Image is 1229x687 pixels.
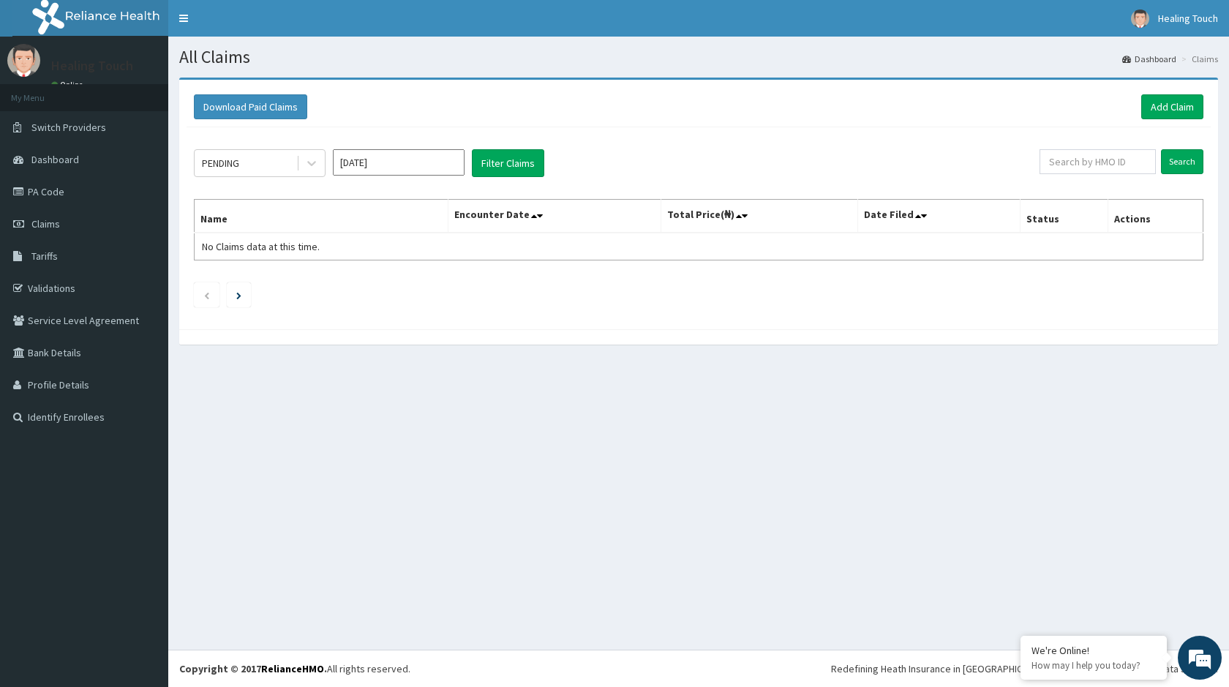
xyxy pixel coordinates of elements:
[1178,53,1218,65] li: Claims
[1131,10,1149,28] img: User Image
[1122,53,1176,65] a: Dashboard
[1031,659,1156,672] p: How may I help you today?
[31,153,79,166] span: Dashboard
[1031,644,1156,657] div: We're Online!
[31,121,106,134] span: Switch Providers
[179,662,327,675] strong: Copyright © 2017 .
[1141,94,1203,119] a: Add Claim
[195,200,448,233] th: Name
[203,288,210,301] a: Previous page
[194,94,307,119] button: Download Paid Claims
[472,149,544,177] button: Filter Claims
[1158,12,1218,25] span: Healing Touch
[179,48,1218,67] h1: All Claims
[333,149,465,176] input: Select Month and Year
[202,156,239,170] div: PENDING
[31,217,60,230] span: Claims
[857,200,1021,233] th: Date Filed
[1161,149,1203,174] input: Search
[51,80,86,90] a: Online
[1108,200,1203,233] th: Actions
[1040,149,1156,174] input: Search by HMO ID
[831,661,1218,676] div: Redefining Heath Insurance in [GEOGRAPHIC_DATA] using Telemedicine and Data Science!
[661,200,857,233] th: Total Price(₦)
[168,650,1229,687] footer: All rights reserved.
[236,288,241,301] a: Next page
[261,662,324,675] a: RelianceHMO
[31,249,58,263] span: Tariffs
[448,200,661,233] th: Encounter Date
[51,59,133,72] p: Healing Touch
[1021,200,1108,233] th: Status
[7,44,40,77] img: User Image
[202,240,320,253] span: No Claims data at this time.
